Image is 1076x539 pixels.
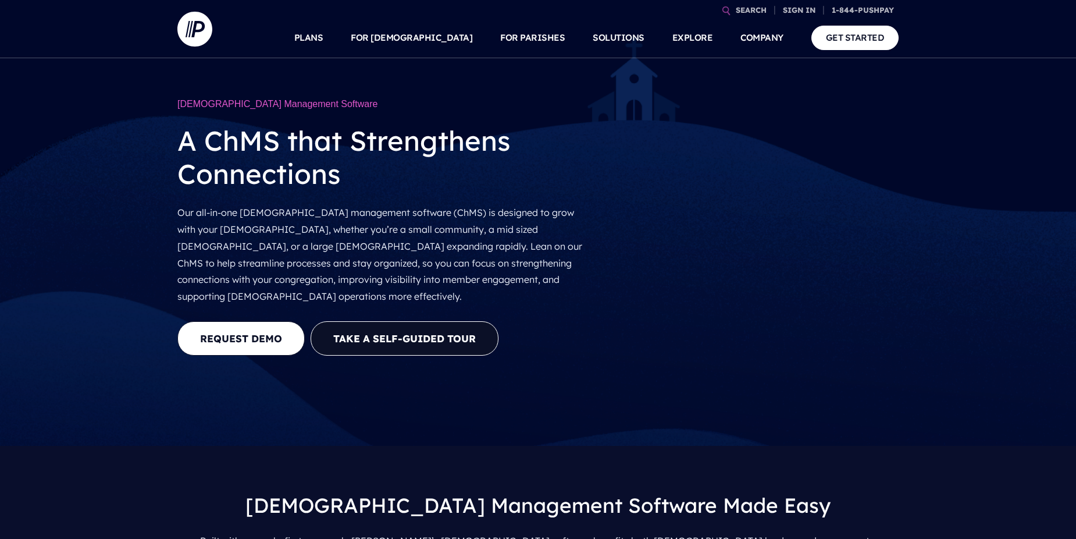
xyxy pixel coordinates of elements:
p: Our all-in-one [DEMOGRAPHIC_DATA] management software (ChMS) is designed to grow with your [DEMOG... [177,200,590,310]
a: COMPANY [740,17,783,58]
a: SOLUTIONS [593,17,644,58]
a: REQUEST DEMO [177,321,305,356]
h3: [DEMOGRAPHIC_DATA] Management Software Made Easy [187,483,889,529]
h2: A ChMS that Strengthens Connections [177,115,590,200]
a: EXPLORE [672,17,713,58]
a: FOR [DEMOGRAPHIC_DATA] [351,17,472,58]
a: PLANS [294,17,323,58]
button: Take a Self-guided Tour [311,321,498,356]
h1: [DEMOGRAPHIC_DATA] Management Software [177,93,590,115]
a: FOR PARISHES [500,17,565,58]
a: GET STARTED [811,26,899,49]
